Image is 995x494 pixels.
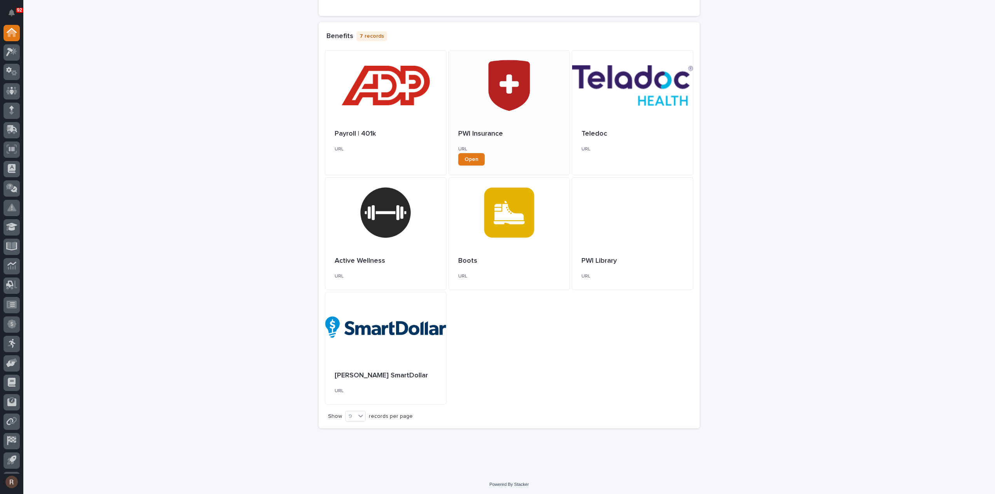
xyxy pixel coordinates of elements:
button: users-avatar [3,474,20,490]
h3: URL [581,273,684,279]
p: Show [328,413,342,420]
div: Notifications92 [10,9,20,22]
p: Boots [458,257,560,265]
p: records per page [369,413,413,420]
p: Payroll | 401k [335,130,437,138]
p: 92 [17,7,22,13]
button: Notifications [3,5,20,21]
a: Powered By Stacker [489,482,529,487]
p: [PERSON_NAME] SmartDollar [335,372,437,380]
h3: URL [335,388,437,394]
h3: URL [335,273,437,279]
h1: Benefits [326,32,353,41]
a: [PERSON_NAME] SmartDollarURL [325,292,447,405]
span: Open [464,157,478,162]
h3: URL [581,146,684,152]
a: TeledocURL [572,50,693,175]
p: Active Wellness [335,257,437,265]
a: PWI InsuranceURLOpen [449,50,570,175]
h3: URL [458,146,560,152]
a: Payroll | 401kURL [325,50,447,175]
p: PWI Insurance [458,130,560,138]
h3: URL [458,273,560,279]
a: Open [458,153,485,166]
h3: URL [335,146,437,152]
a: Active WellnessURL [325,177,447,290]
p: Teledoc [581,130,684,138]
a: BootsURL [449,177,570,290]
a: PWI LibraryURL [572,177,693,290]
p: 7 records [356,31,387,41]
p: PWI Library [581,257,684,265]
